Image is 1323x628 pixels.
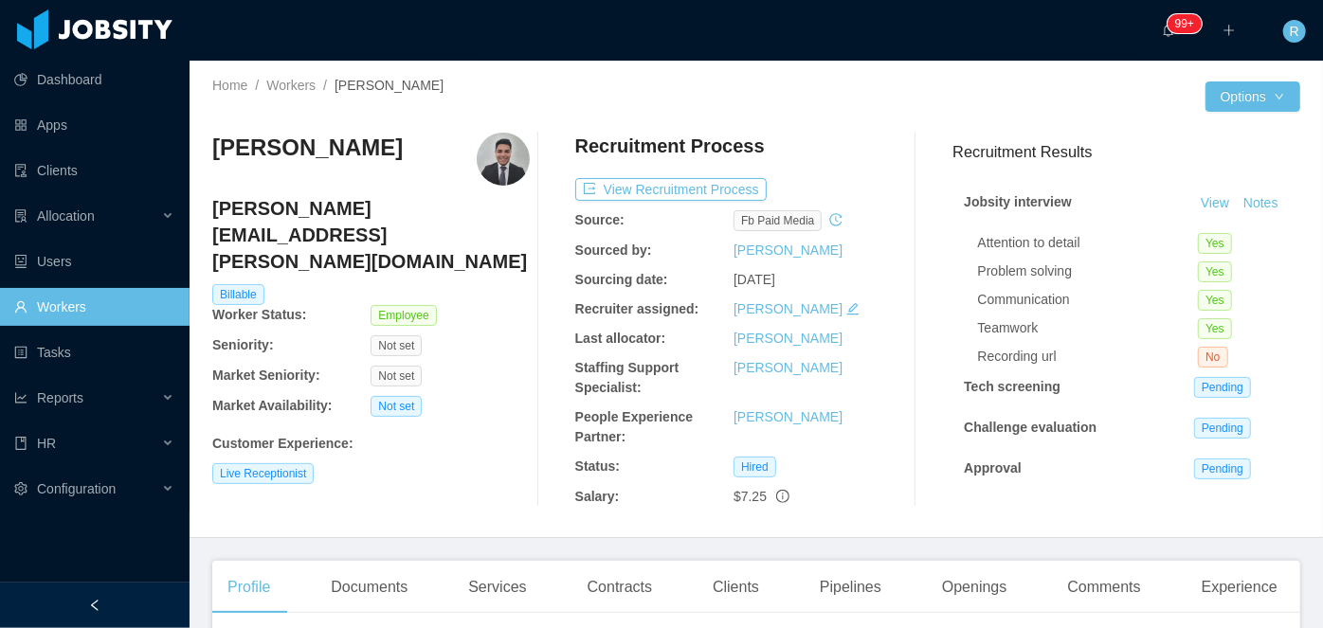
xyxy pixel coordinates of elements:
b: Source: [575,212,625,227]
a: icon: profileTasks [14,333,174,371]
span: fb paid media [734,210,822,231]
i: icon: line-chart [14,391,27,404]
b: Last allocator: [575,331,666,346]
img: a4ec3290-aa61-48f3-943a-714db20a7a2e_685ad3794267c-400w.png [477,133,530,186]
span: Yes [1198,290,1232,311]
a: icon: exportView Recruitment Process [575,182,767,197]
span: Yes [1198,233,1232,254]
strong: Tech screening [964,379,1060,394]
div: Profile [212,561,285,614]
span: Pending [1194,458,1251,479]
a: Home [212,78,247,93]
span: No [1198,347,1227,368]
b: Sourced by: [575,242,652,258]
strong: Challenge evaluation [964,420,1096,435]
b: Worker Status: [212,307,306,322]
h4: Recruitment Process [575,133,765,159]
a: [PERSON_NAME] [734,242,843,258]
span: [DATE] [734,272,775,287]
span: Configuration [37,481,116,496]
span: info-circle [776,490,789,503]
i: icon: plus [1223,24,1236,37]
span: Not set [371,396,422,417]
b: Status: [575,458,620,474]
a: icon: appstoreApps [14,106,174,144]
span: Reports [37,390,83,405]
b: Customer Experience : [212,436,353,451]
span: / [323,78,327,93]
span: Live Receptionist [212,463,314,484]
a: icon: pie-chartDashboard [14,61,174,99]
span: Not set [371,366,422,386]
div: Services [453,561,541,614]
span: [PERSON_NAME] [335,78,444,93]
b: Market Seniority: [212,368,320,383]
div: Clients [698,561,774,614]
i: icon: solution [14,209,27,223]
a: [PERSON_NAME] [734,331,843,346]
i: icon: bell [1162,24,1175,37]
sup: 248 [1168,14,1202,33]
span: Pending [1194,377,1251,398]
span: / [255,78,259,93]
div: Problem solving [978,261,1199,281]
i: icon: history [829,213,843,226]
div: Pipelines [805,561,897,614]
div: Contracts [572,561,667,614]
a: Workers [266,78,316,93]
div: Recording url [978,347,1199,367]
span: Yes [1198,318,1232,339]
h4: [PERSON_NAME][EMAIL_ADDRESS][PERSON_NAME][DOMAIN_NAME] [212,195,530,275]
span: Employee [371,305,436,326]
b: Staffing Support Specialist: [575,360,680,395]
a: [PERSON_NAME] [734,301,843,316]
a: icon: userWorkers [14,288,174,326]
span: HR [37,436,56,451]
strong: Approval [964,460,1022,475]
h3: [PERSON_NAME] [212,133,403,163]
i: icon: book [14,437,27,450]
span: R [1290,20,1299,43]
span: Billable [212,284,264,305]
strong: Jobsity interview [964,194,1072,209]
div: Documents [316,561,423,614]
i: icon: setting [14,482,27,495]
div: Communication [978,290,1199,310]
div: Openings [927,561,1023,614]
a: [PERSON_NAME] [734,360,843,375]
b: People Experience Partner: [575,409,694,444]
b: Seniority: [212,337,274,352]
i: icon: edit [846,302,860,315]
div: Experience [1187,561,1293,614]
span: Pending [1194,418,1251,439]
b: Salary: [575,489,620,504]
b: Sourcing date: [575,272,668,287]
b: Market Availability: [212,398,333,413]
a: [PERSON_NAME] [734,409,843,424]
span: Hired [734,457,776,477]
a: icon: auditClients [14,152,174,189]
button: Optionsicon: down [1205,81,1300,112]
b: Recruiter assigned: [575,301,699,316]
a: icon: robotUsers [14,242,174,280]
div: Attention to detail [978,233,1199,253]
div: Teamwork [978,318,1199,338]
h3: Recruitment Results [952,140,1300,164]
button: icon: exportView Recruitment Process [575,178,767,201]
div: Comments [1052,561,1155,614]
span: $7.25 [734,489,767,504]
span: Yes [1198,261,1232,282]
button: Notes [1236,192,1286,215]
span: Allocation [37,208,95,224]
a: View [1194,195,1236,210]
span: Not set [371,335,422,356]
